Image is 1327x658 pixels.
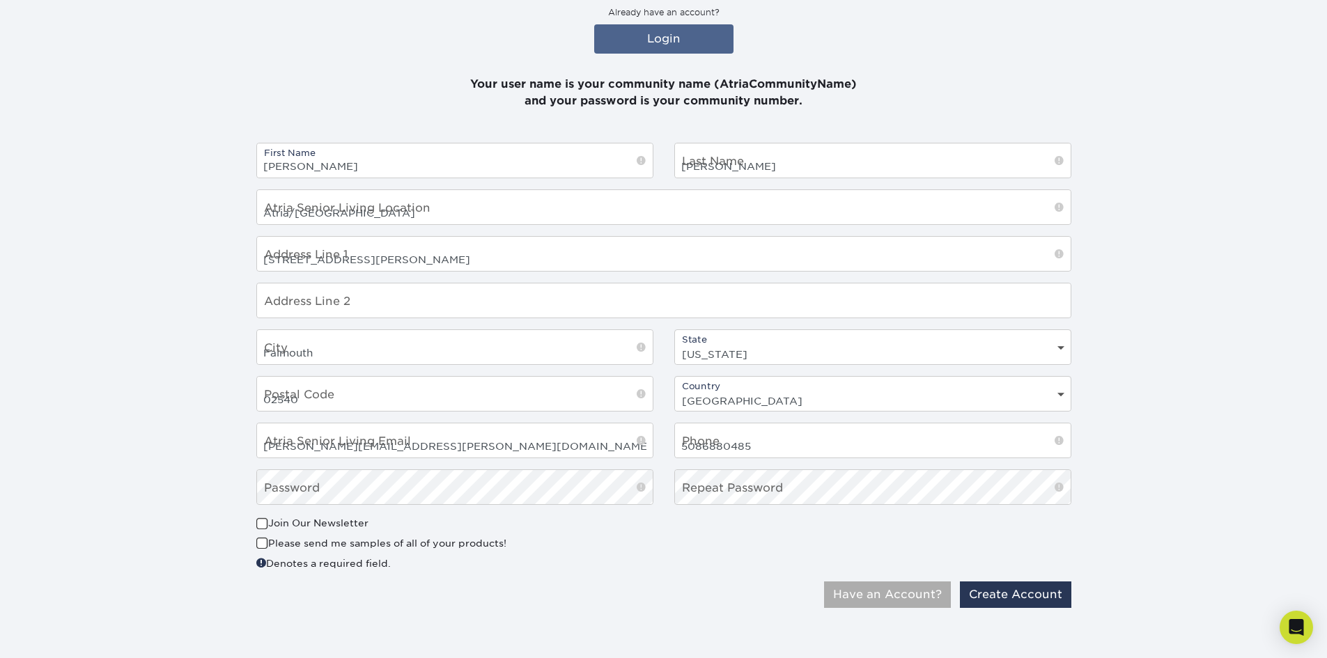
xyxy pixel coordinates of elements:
div: Denotes a required field. [256,556,653,570]
a: Login [594,24,734,54]
p: Your user name is your community name (AtriaCommunityName) and your password is your community nu... [256,59,1071,109]
p: Already have an account? [256,6,1071,19]
div: Open Intercom Messenger [1280,611,1313,644]
button: Create Account [960,581,1071,608]
label: Join Our Newsletter [256,516,368,530]
iframe: reCAPTCHA [860,516,1046,564]
label: Please send me samples of all of your products! [256,536,506,550]
button: Have an Account? [824,581,951,608]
